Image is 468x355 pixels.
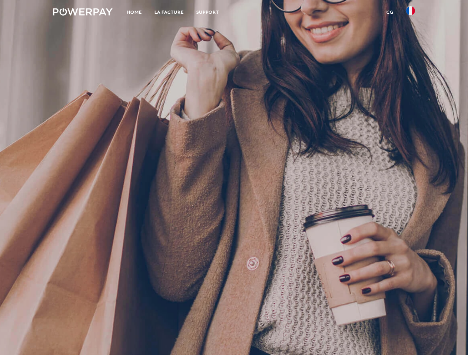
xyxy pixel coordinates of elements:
[380,6,400,19] a: CG
[148,6,190,19] a: LA FACTURE
[53,8,113,16] img: logo-powerpay-white.svg
[406,6,415,15] img: fr
[120,6,148,19] a: Home
[190,6,225,19] a: Support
